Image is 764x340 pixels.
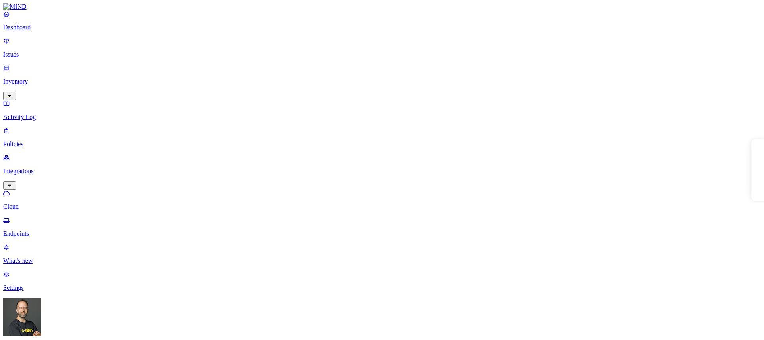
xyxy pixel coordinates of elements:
a: Settings [3,271,761,291]
a: What's new [3,244,761,264]
a: Issues [3,37,761,58]
p: Cloud [3,203,761,210]
p: What's new [3,257,761,264]
p: Inventory [3,78,761,85]
a: Cloud [3,190,761,210]
a: Policies [3,127,761,148]
img: Tom Mayblum [3,298,41,336]
p: Dashboard [3,24,761,31]
a: Dashboard [3,10,761,31]
p: Integrations [3,168,761,175]
img: MIND [3,3,27,10]
a: MIND [3,3,761,10]
p: Activity Log [3,113,761,121]
p: Settings [3,284,761,291]
p: Endpoints [3,230,761,237]
a: Integrations [3,154,761,188]
a: Activity Log [3,100,761,121]
p: Policies [3,141,761,148]
a: Endpoints [3,217,761,237]
p: Issues [3,51,761,58]
a: Inventory [3,64,761,99]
